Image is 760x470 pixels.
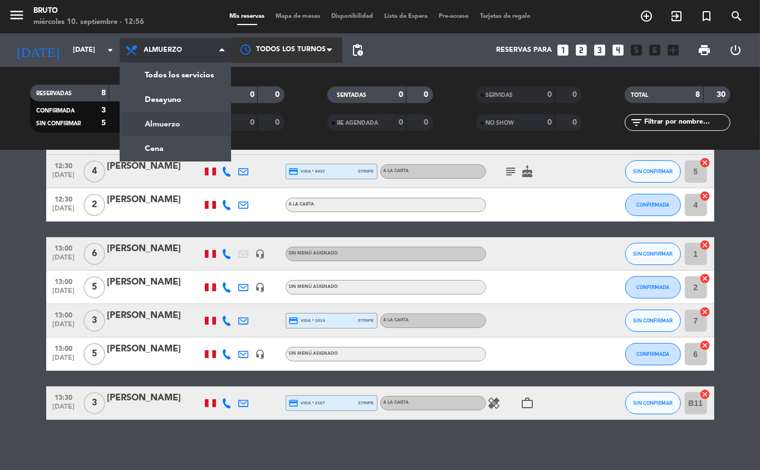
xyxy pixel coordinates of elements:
[700,239,711,251] i: cancel
[101,106,106,114] strong: 3
[289,202,315,207] span: A la carta
[84,310,105,332] span: 3
[104,43,117,57] i: arrow_drop_down
[358,317,374,324] span: stripe
[644,116,730,129] input: Filtrar por nombre...
[84,276,105,298] span: 5
[50,308,78,321] span: 13:00
[575,43,589,57] i: looks_two
[696,91,700,99] strong: 8
[358,168,374,175] span: stripe
[611,43,626,57] i: looks_4
[521,165,535,178] i: cake
[720,33,752,67] div: LOG OUT
[289,251,339,256] span: Sin menú asignado
[636,351,669,357] span: CONFIRMADA
[101,119,106,127] strong: 5
[107,242,202,256] div: [PERSON_NAME]
[8,7,25,23] i: menu
[8,38,67,62] i: [DATE]
[504,165,518,178] i: subject
[625,392,681,414] button: SIN CONFIRMAR
[120,87,231,112] a: Desayuno
[250,119,254,126] strong: 0
[625,243,681,265] button: SIN CONFIRMAR
[50,241,78,254] span: 13:00
[729,43,743,57] i: power_settings_new
[33,6,144,17] div: Bruto
[326,13,379,19] span: Disponibilidad
[625,194,681,216] button: CONFIRMADA
[497,46,552,54] span: Reservas para
[50,172,78,184] span: [DATE]
[593,43,607,57] i: looks_3
[275,91,282,99] strong: 0
[120,63,231,87] a: Todos los servicios
[289,285,339,289] span: Sin menú asignado
[351,43,364,57] span: pending_actions
[37,108,75,114] span: CONFIRMADA
[50,354,78,367] span: [DATE]
[337,92,367,98] span: SENTADAS
[572,91,579,99] strong: 0
[50,254,78,267] span: [DATE]
[424,91,430,99] strong: 0
[547,91,552,99] strong: 0
[84,343,105,365] span: 5
[670,9,683,23] i: exit_to_app
[289,316,325,326] span: visa * 1014
[633,251,673,257] span: SIN CONFIRMAR
[424,119,430,126] strong: 0
[50,205,78,218] span: [DATE]
[250,91,254,99] strong: 0
[84,392,105,414] span: 3
[120,136,231,161] a: Cena
[33,17,144,28] div: miércoles 10. septiembre - 12:56
[50,341,78,354] span: 13:00
[50,275,78,287] span: 13:00
[289,398,325,408] span: visa * 2167
[379,13,433,19] span: Lista de Espera
[256,249,266,259] i: headset_mic
[625,160,681,183] button: SIN CONFIRMAR
[625,310,681,332] button: SIN CONFIRMAR
[84,160,105,183] span: 4
[50,192,78,205] span: 12:30
[399,119,403,126] strong: 0
[256,349,266,359] i: headset_mic
[37,121,81,126] span: SIN CONFIRMAR
[384,169,409,173] span: A la carta
[120,112,231,136] a: Almuerzo
[630,43,644,57] i: looks_5
[289,167,299,177] i: credit_card
[50,390,78,403] span: 13:30
[144,46,182,54] span: Almuerzo
[289,316,299,326] i: credit_card
[337,120,379,126] span: RE AGENDADA
[8,7,25,27] button: menu
[256,282,266,292] i: headset_mic
[633,168,673,174] span: SIN CONFIRMAR
[50,287,78,300] span: [DATE]
[270,13,326,19] span: Mapa de mesas
[107,159,202,174] div: [PERSON_NAME]
[700,306,711,317] i: cancel
[107,391,202,405] div: [PERSON_NAME]
[636,284,669,290] span: CONFIRMADA
[700,190,711,202] i: cancel
[521,396,535,410] i: work_outline
[384,400,409,405] span: A la carta
[107,309,202,323] div: [PERSON_NAME]
[275,119,282,126] strong: 0
[384,318,409,322] span: A la carta
[556,43,571,57] i: looks_one
[648,43,663,57] i: looks_6
[84,194,105,216] span: 2
[289,167,325,177] span: visa * 6937
[640,9,653,23] i: add_circle_outline
[666,43,681,57] i: add_box
[631,92,649,98] span: TOTAL
[399,91,403,99] strong: 0
[698,43,711,57] span: print
[433,13,474,19] span: Pre-acceso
